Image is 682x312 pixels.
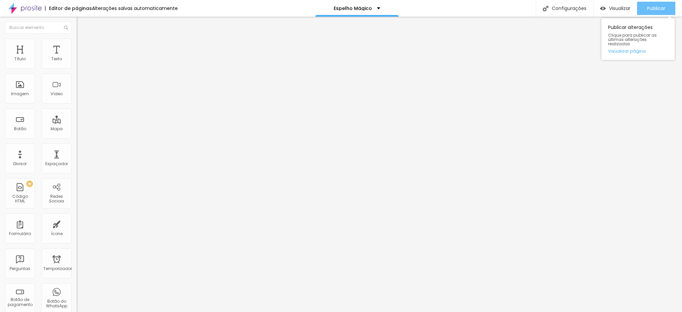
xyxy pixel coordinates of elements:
[43,266,72,271] font: Temporizador
[11,91,29,97] font: Imagem
[593,2,637,15] button: Visualizar
[600,6,606,11] img: view-1.svg
[637,2,675,15] button: Publicar
[49,193,64,204] font: Redes Sociais
[51,91,63,97] font: Vídeo
[609,5,630,12] font: Visualizar
[10,266,30,271] font: Perguntas
[5,22,72,34] input: Buscar elemento
[608,32,657,47] font: Clique para publicar as últimas alterações realizadas
[608,48,646,54] font: Visualizar página
[14,56,26,62] font: Título
[14,126,26,132] font: Botão
[9,231,31,236] font: Formulário
[51,126,63,132] font: Mapa
[49,5,92,12] font: Editor de páginas
[552,5,586,12] font: Configurações
[51,56,62,62] font: Texto
[46,298,67,309] font: Botão do WhatsApp
[92,5,178,12] font: Alterações salvas automaticamente
[8,297,33,307] font: Botão de pagamento
[45,161,68,166] font: Espaçador
[608,24,653,31] font: Publicar alterações
[608,49,668,53] a: Visualizar página
[64,26,68,30] img: Ícone
[13,161,27,166] font: Divisor
[647,5,665,12] font: Publicar
[334,5,372,12] font: Espelho Mágico
[543,6,548,11] img: Ícone
[12,193,28,204] font: Código HTML
[51,231,63,236] font: Ícone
